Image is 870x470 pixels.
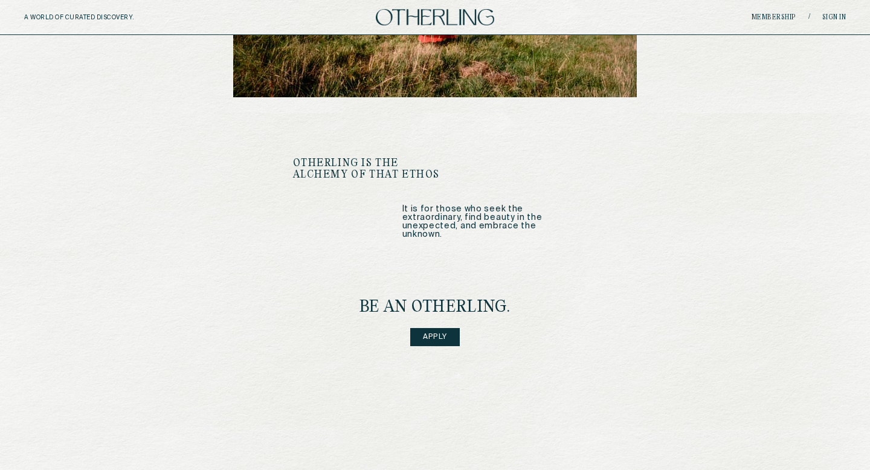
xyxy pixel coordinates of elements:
h1: OTHERLING IS THE ALCHEMY OF THAT ETHOS [293,158,453,181]
h4: be an Otherling. [359,299,511,316]
img: logo [376,9,494,25]
h5: A WORLD OF CURATED DISCOVERY. [24,14,187,21]
a: Sign in [822,14,846,21]
span: / [808,13,810,22]
a: Apply [410,328,460,346]
a: Membership [752,14,796,21]
p: It is for those who seek the extraordinary, find beauty in the unexpected, and embrace the unknown. [402,205,578,239]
